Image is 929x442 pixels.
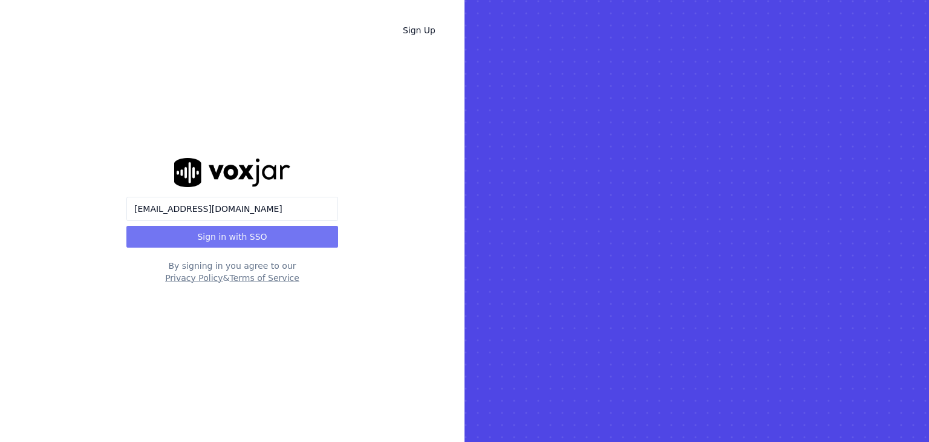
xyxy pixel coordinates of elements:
[174,158,290,186] img: logo
[126,197,338,221] input: Company Email
[165,272,223,284] button: Privacy Policy
[126,260,338,284] div: By signing in you agree to our &
[229,272,299,284] button: Terms of Service
[393,19,445,41] a: Sign Up
[126,226,338,248] button: Sign in with SSO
